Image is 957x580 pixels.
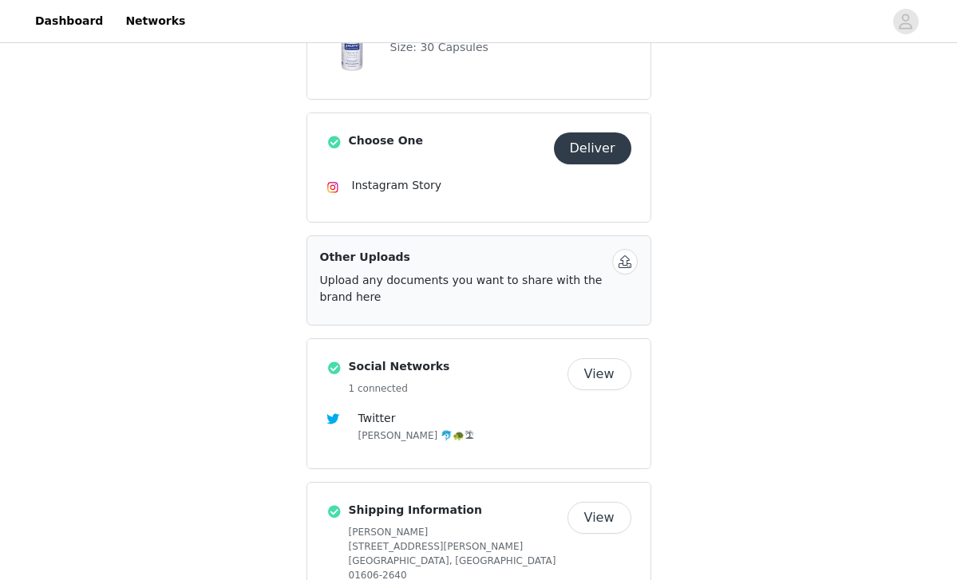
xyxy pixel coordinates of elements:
[349,132,548,149] h4: Choose One
[320,249,606,266] h4: Other Uploads
[567,369,631,381] a: View
[358,428,631,443] h5: [PERSON_NAME] 🐬🐢🏝
[567,358,631,390] button: View
[358,410,631,427] h4: Twitter
[567,502,631,534] button: View
[349,358,561,375] h4: Social Networks
[306,338,651,469] div: Social Networks
[306,112,651,223] div: Choose One
[567,512,631,524] a: View
[554,143,631,155] a: Deliver
[349,383,408,394] span: 1 connected
[349,502,561,519] h4: Shipping Information
[352,179,442,191] span: Instagram Story
[554,132,631,164] button: Deliver
[320,274,603,303] span: Upload any documents you want to share with the brand here
[116,3,195,39] a: Networks
[898,9,913,34] div: avatar
[326,181,339,194] img: Instagram Icon
[390,39,631,56] p: Size: 30 Capsules
[26,3,113,39] a: Dashboard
